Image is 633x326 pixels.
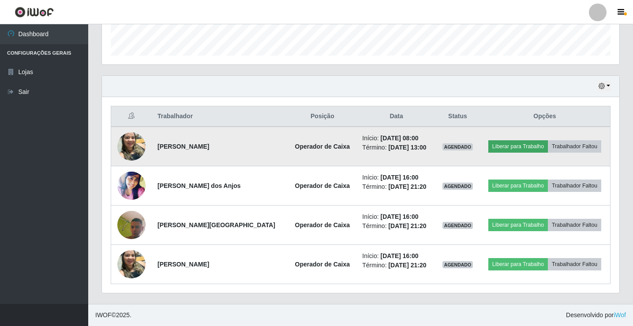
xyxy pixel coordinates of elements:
time: [DATE] 21:20 [388,262,426,269]
span: AGENDADO [442,143,473,150]
th: Posição [288,106,357,127]
strong: Operador de Caixa [295,182,350,189]
time: [DATE] 21:20 [388,222,426,229]
span: AGENDADO [442,261,473,268]
button: Trabalhador Faltou [548,180,601,192]
li: Término: [362,182,431,191]
time: [DATE] 08:00 [381,135,419,142]
li: Início: [362,134,431,143]
strong: [PERSON_NAME] [157,261,209,268]
th: Trabalhador [152,106,288,127]
strong: [PERSON_NAME] [157,143,209,150]
li: Término: [362,221,431,231]
img: CoreUI Logo [15,7,54,18]
img: 1685320572909.jpeg [117,169,146,202]
th: Status [436,106,479,127]
time: [DATE] 16:00 [381,174,419,181]
li: Início: [362,173,431,182]
time: [DATE] 21:20 [388,183,426,190]
strong: [PERSON_NAME][GEOGRAPHIC_DATA] [157,221,275,229]
li: Início: [362,212,431,221]
time: [DATE] 13:00 [388,144,426,151]
li: Término: [362,261,431,270]
button: Trabalhador Faltou [548,140,601,153]
span: AGENDADO [442,222,473,229]
span: AGENDADO [442,183,473,190]
img: 1745102593554.jpeg [117,245,146,283]
strong: Operador de Caixa [295,261,350,268]
time: [DATE] 16:00 [381,252,419,259]
th: Opções [479,106,611,127]
button: Liberar para Trabalho [488,219,548,231]
th: Data [357,106,436,127]
a: iWof [614,311,626,319]
li: Término: [362,143,431,152]
button: Liberar para Trabalho [488,180,548,192]
strong: Operador de Caixa [295,221,350,229]
button: Liberar para Trabalho [488,258,548,270]
button: Trabalhador Faltou [548,219,601,231]
span: IWOF [95,311,112,319]
span: Desenvolvido por [566,311,626,320]
span: © 2025 . [95,311,131,320]
button: Liberar para Trabalho [488,140,548,153]
time: [DATE] 16:00 [381,213,419,220]
li: Início: [362,251,431,261]
img: 1745102593554.jpeg [117,127,146,165]
strong: Operador de Caixa [295,143,350,150]
strong: [PERSON_NAME] dos Anjos [157,182,241,189]
button: Trabalhador Faltou [548,258,601,270]
img: 1742995896135.jpeg [117,194,146,257]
